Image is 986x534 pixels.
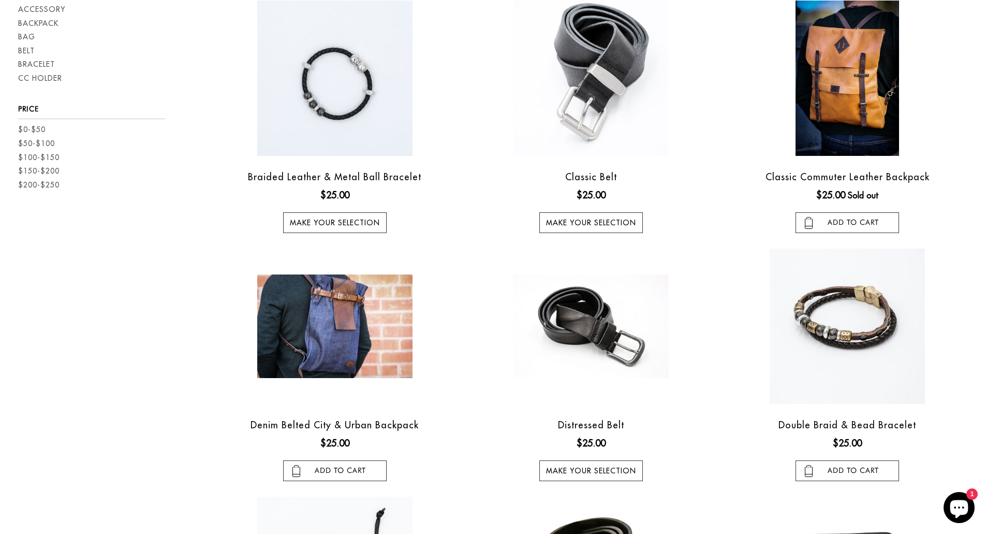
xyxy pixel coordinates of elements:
[766,171,930,183] a: Classic Commuter Leather Backpack
[18,59,55,70] a: Bracelet
[558,419,624,431] a: Distressed Belt
[248,171,421,183] a: Braided Leather & Metal Ball Bracelet
[539,460,643,481] a: Make your selection
[465,1,716,156] a: otero menswear classic black leather belt
[320,188,349,202] ins: $25.00
[18,18,58,29] a: Backpack
[465,275,716,378] a: otero menswear distressed leather belt
[565,171,617,183] a: Classic Belt
[722,249,973,404] a: double braided leather bead bracelet
[796,212,899,233] input: add to cart
[577,436,606,450] ins: $25.00
[18,105,165,119] h3: Price
[940,492,978,526] inbox-online-store-chat: Shopify online store chat
[251,419,419,431] a: Denim Belted City & Urban Backpack
[209,275,460,378] a: stylish urban backpack
[18,73,62,84] a: CC Holder
[257,1,413,156] img: black braided leather bracelet
[796,460,899,481] input: add to cart
[320,436,349,450] ins: $25.00
[209,1,460,156] a: black braided leather bracelet
[816,188,845,202] ins: $25.00
[513,1,669,156] img: otero menswear classic black leather belt
[778,419,916,431] a: Double Braid & Bead Bracelet
[18,166,60,177] a: $150-$200
[722,1,973,156] a: leather backpack
[539,212,643,233] a: Make your selection
[18,152,60,163] a: $100-$150
[18,4,65,15] a: Accessory
[833,436,862,450] ins: $25.00
[513,275,669,378] img: otero menswear distressed leather belt
[257,275,413,378] img: stylish urban backpack
[283,460,387,481] input: add to cart
[848,190,878,200] span: Sold out
[796,1,899,156] img: leather backpack
[770,249,925,404] img: double braided leather bead bracelet
[283,212,387,233] a: Make your selection
[18,124,46,135] a: $0-$50
[18,180,60,191] a: $200-$250
[18,32,35,42] a: Bag
[577,188,606,202] ins: $25.00
[18,46,35,56] a: Belt
[18,138,55,149] a: $50-$100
